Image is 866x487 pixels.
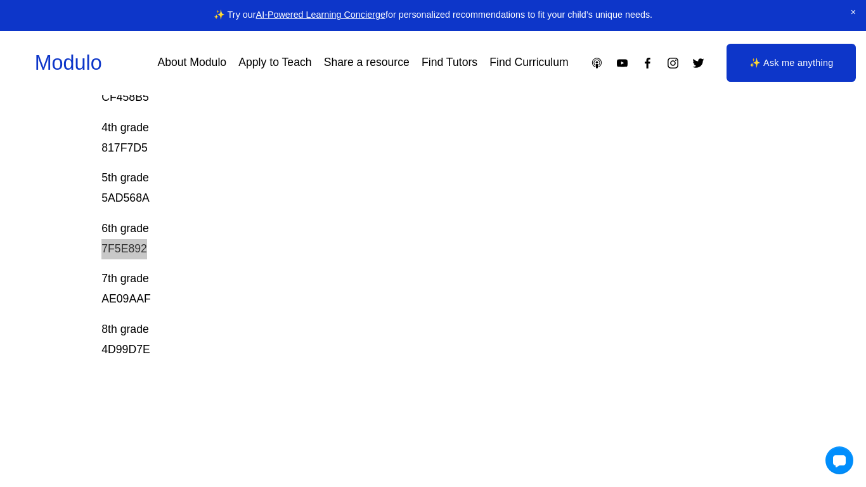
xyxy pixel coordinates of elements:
a: Find Curriculum [489,52,568,74]
a: Apple Podcasts [590,56,604,70]
a: Apply to Teach [238,52,311,74]
p: 6th grade 7F5E892 [101,219,697,259]
a: Find Tutors [422,52,477,74]
a: Share a resource [324,52,410,74]
a: AI-Powered Learning Concierge [256,10,385,20]
a: YouTube [616,56,629,70]
a: Modulo [35,51,102,74]
p: 8th grade 4D99D7E [101,320,697,360]
p: 5th grade 5AD568A [101,168,697,209]
p: 7th grade AE09AAF [101,269,697,309]
a: Instagram [666,56,680,70]
p: 4th grade 817F7D5 [101,118,697,159]
a: Facebook [641,56,654,70]
a: ✨ Ask me anything [727,44,856,82]
a: Twitter [692,56,705,70]
a: About Modulo [157,52,226,74]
